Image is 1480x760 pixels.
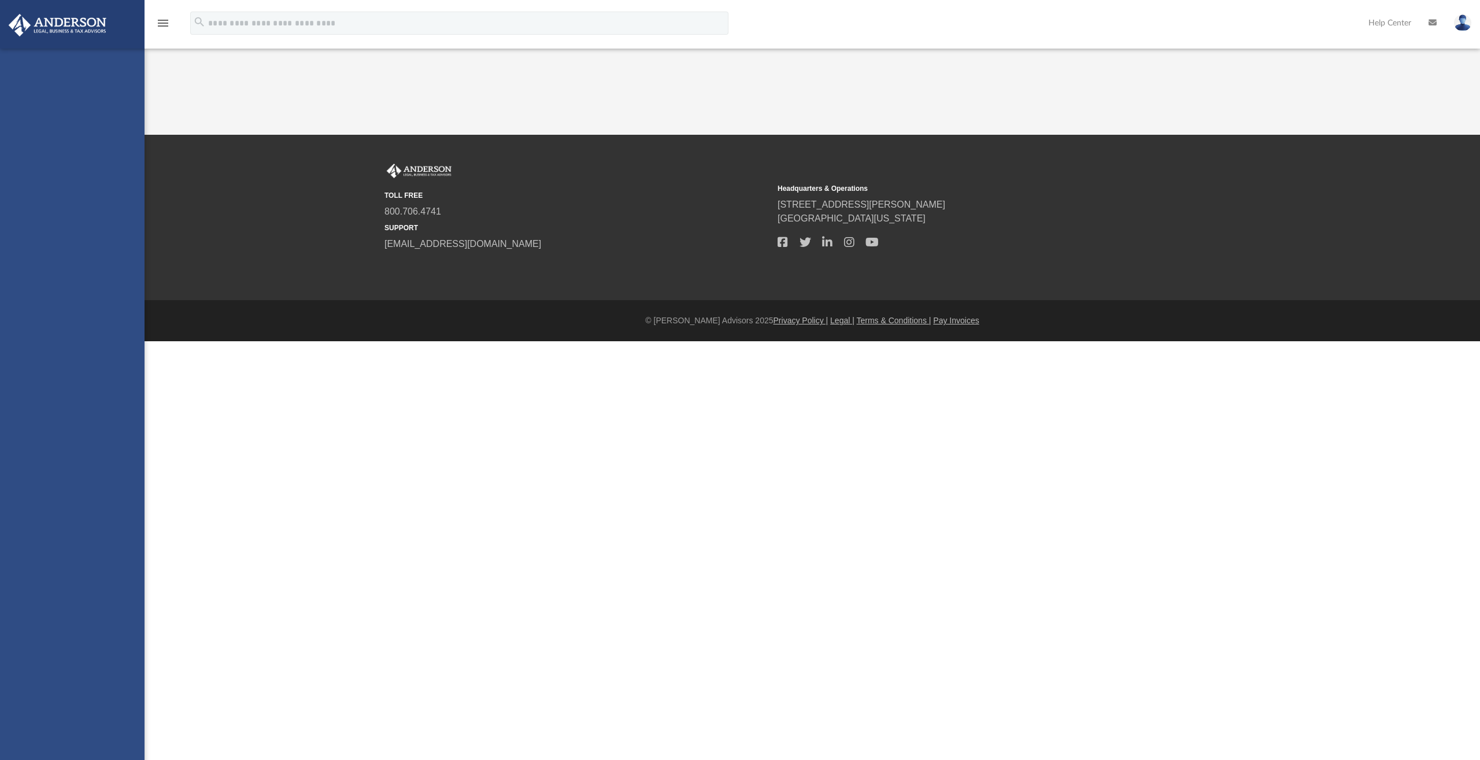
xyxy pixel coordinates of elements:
a: [GEOGRAPHIC_DATA][US_STATE] [778,213,926,223]
a: menu [156,22,170,30]
a: [EMAIL_ADDRESS][DOMAIN_NAME] [384,239,541,249]
a: Legal | [830,316,854,325]
a: Privacy Policy | [774,316,828,325]
div: © [PERSON_NAME] Advisors 2025 [145,315,1480,327]
img: User Pic [1454,14,1471,31]
a: Pay Invoices [933,316,979,325]
a: 800.706.4741 [384,206,441,216]
a: Terms & Conditions | [857,316,931,325]
a: [STREET_ADDRESS][PERSON_NAME] [778,200,945,209]
img: Anderson Advisors Platinum Portal [5,14,110,36]
i: search [193,16,206,28]
i: menu [156,16,170,30]
img: Anderson Advisors Platinum Portal [384,164,454,179]
small: SUPPORT [384,223,769,233]
small: TOLL FREE [384,190,769,201]
small: Headquarters & Operations [778,183,1163,194]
